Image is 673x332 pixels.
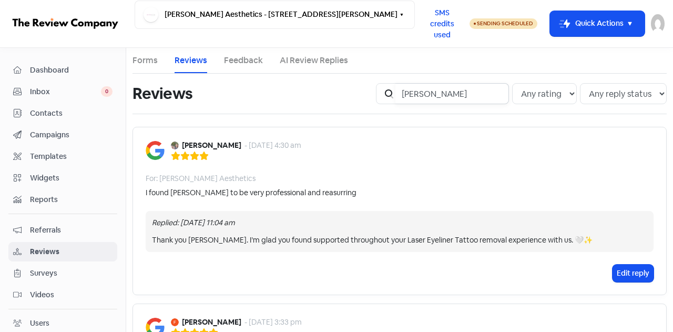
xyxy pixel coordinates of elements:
[8,61,117,80] a: Dashboard
[30,268,113,279] span: Surveys
[8,125,117,145] a: Campaigns
[8,147,117,166] a: Templates
[30,318,49,329] div: Users
[146,187,356,198] div: I found [PERSON_NAME] to be very professional and reasurring
[30,65,113,76] span: Dashboard
[132,54,158,67] a: Forms
[280,54,348,67] a: AI Review Replies
[30,246,113,257] span: Reviews
[8,242,117,261] a: Reviews
[8,285,117,305] a: Videos
[171,142,179,149] img: Avatar
[30,86,101,97] span: Inbox
[30,108,113,119] span: Contacts
[613,265,654,282] button: Edit reply
[415,17,470,28] a: SMS credits used
[146,173,256,184] div: For: [PERSON_NAME] Aesthetics
[550,11,645,36] button: Quick Actions
[477,20,533,27] span: Sending Scheduled
[651,14,665,33] img: User
[8,264,117,283] a: Surveys
[8,82,117,102] a: Inbox 0
[152,235,647,246] div: Thank you [PERSON_NAME]. I’m glad you found supported throughout your Laser Eyeliner Tattoo remov...
[135,1,415,29] button: [PERSON_NAME] Aesthetics - [STREET_ADDRESS][PERSON_NAME]
[8,168,117,188] a: Widgets
[244,140,301,151] div: - [DATE] 4:30 am
[182,140,241,151] b: [PERSON_NAME]
[30,151,113,162] span: Templates
[132,77,192,110] h1: Reviews
[8,190,117,209] a: Reports
[8,220,117,240] a: Referrals
[30,289,113,300] span: Videos
[182,317,241,328] b: [PERSON_NAME]
[30,173,113,184] span: Widgets
[395,83,509,104] input: Search
[244,317,302,328] div: - [DATE] 3:33 pm
[152,218,235,227] i: Replied: [DATE] 11:04 am
[224,54,263,67] a: Feedback
[101,86,113,97] span: 0
[8,104,117,123] a: Contacts
[424,7,461,41] span: SMS credits used
[30,194,113,205] span: Reports
[146,141,165,160] img: Image
[470,17,537,30] a: Sending Scheduled
[175,54,207,67] a: Reviews
[30,225,113,236] span: Referrals
[171,318,179,326] img: Avatar
[30,129,113,140] span: Campaigns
